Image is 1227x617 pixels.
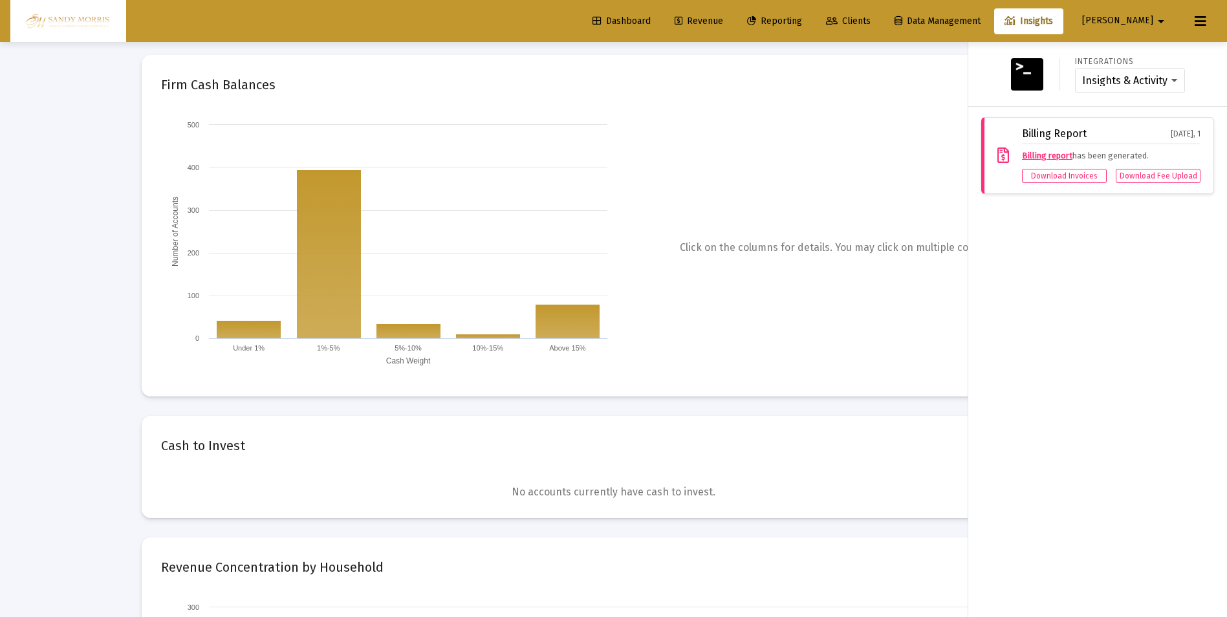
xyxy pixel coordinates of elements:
[1082,16,1153,27] span: [PERSON_NAME]
[994,8,1063,34] a: Insights
[884,8,991,34] a: Data Management
[592,16,651,27] span: Dashboard
[826,16,871,27] span: Clients
[1153,8,1169,34] mat-icon: arrow_drop_down
[737,8,812,34] a: Reporting
[1004,16,1053,27] span: Insights
[816,8,881,34] a: Clients
[664,8,733,34] a: Revenue
[675,16,723,27] span: Revenue
[582,8,661,34] a: Dashboard
[747,16,802,27] span: Reporting
[895,16,981,27] span: Data Management
[1067,8,1184,34] button: [PERSON_NAME]
[20,8,116,34] img: Dashboard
